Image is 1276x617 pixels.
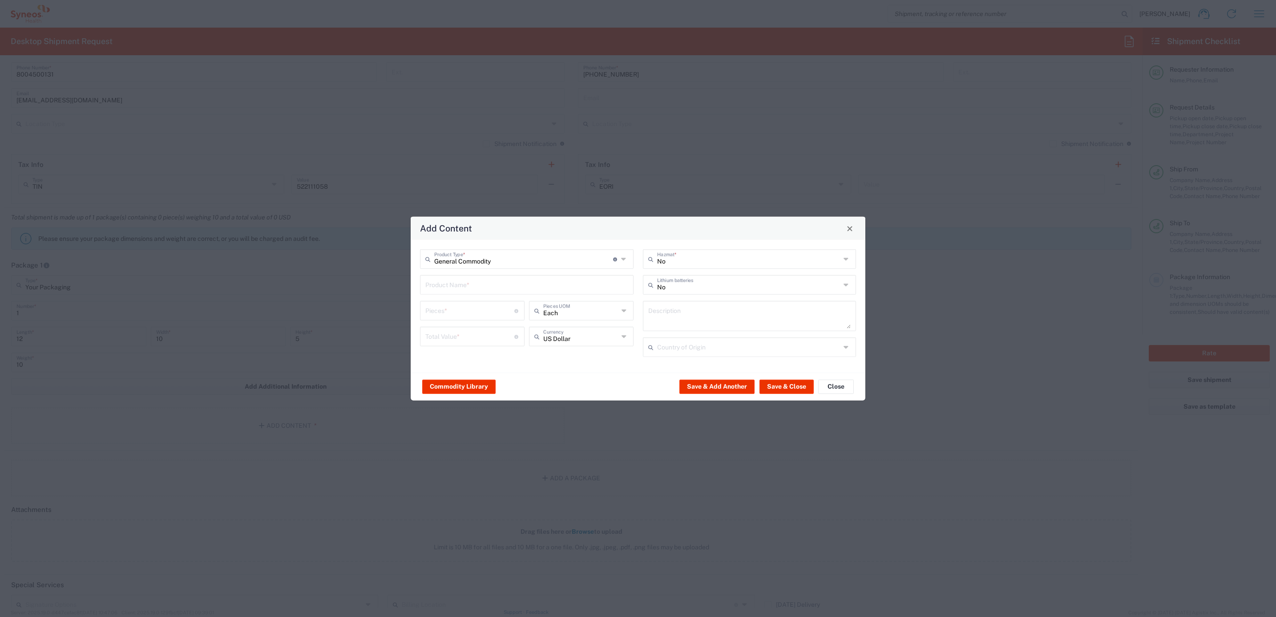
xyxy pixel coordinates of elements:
[679,379,755,394] button: Save & Add Another
[422,379,496,394] button: Commodity Library
[844,222,856,235] button: Close
[818,379,854,394] button: Close
[420,222,472,235] h4: Add Content
[759,379,814,394] button: Save & Close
